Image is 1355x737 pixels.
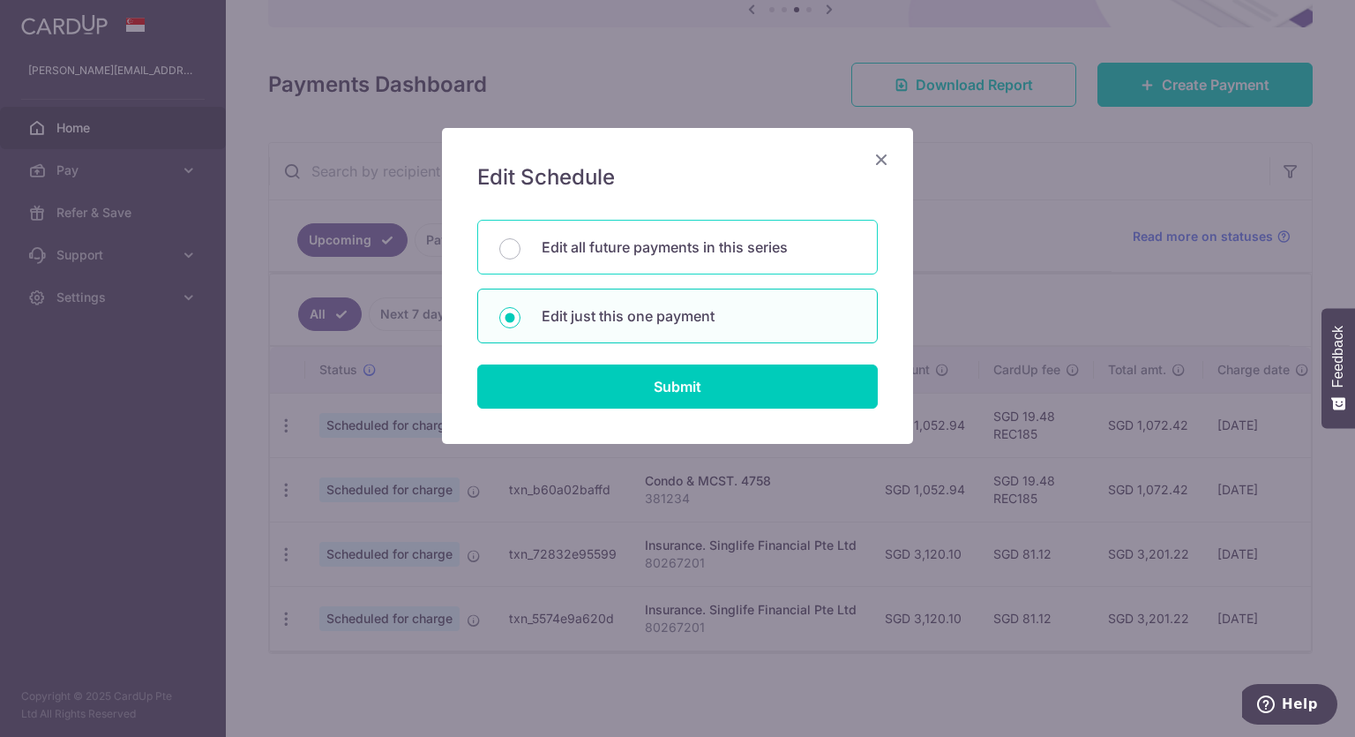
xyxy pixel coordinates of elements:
button: Feedback - Show survey [1321,308,1355,428]
span: Feedback [1330,326,1346,387]
h5: Edit Schedule [477,163,878,192]
p: Edit all future payments in this series [542,237,856,258]
iframe: Opens a widget where you can find more information [1242,684,1337,728]
input: Submit [477,365,878,409]
button: Close [871,149,892,170]
p: Edit just this one payment [542,305,856,327]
